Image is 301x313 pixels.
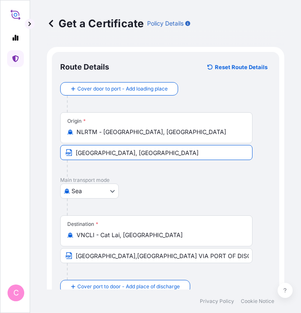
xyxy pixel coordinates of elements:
button: Cover door to port - Add loading place [60,82,178,96]
span: Sea [71,187,82,195]
input: Destination [77,231,242,239]
p: Get a Certificate [47,17,144,30]
input: Origin [77,128,242,136]
button: Select transport [60,184,119,199]
input: Text to appear on certificate [60,145,253,160]
span: C [13,289,19,297]
button: Cover port to door - Add place of discharge [60,280,190,293]
button: Reset Route Details [203,60,271,74]
div: Origin [67,118,86,124]
a: Privacy Policy [200,298,234,305]
input: Text to appear on certificate [60,248,253,263]
p: Policy Details [147,19,184,28]
span: Cover port to door - Add place of discharge [77,282,180,291]
a: Cookie Notice [241,298,274,305]
p: Main transport mode [60,177,271,184]
span: Cover door to port - Add loading place [77,85,168,93]
p: Route Details [60,62,109,72]
div: Destination [67,221,98,228]
p: Reset Route Details [215,63,268,71]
